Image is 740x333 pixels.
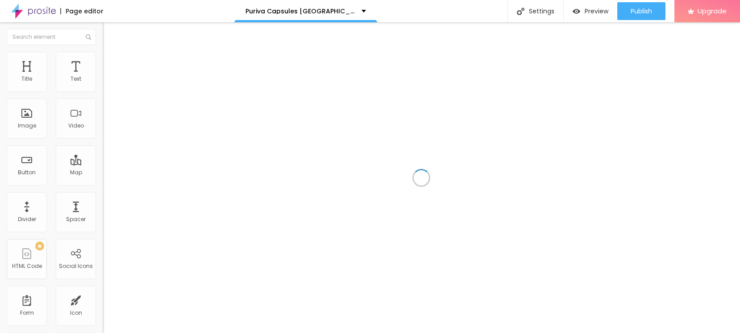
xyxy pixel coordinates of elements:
input: Search element [7,29,96,45]
div: Image [18,123,36,129]
p: Puriva Capsules [GEOGRAPHIC_DATA] [245,8,355,14]
button: Preview [564,2,617,20]
div: Divider [18,216,36,222]
img: Icone [517,8,524,15]
div: Button [18,169,36,176]
img: Icone [86,34,91,40]
button: Publish [617,2,665,20]
img: view-1.svg [573,8,580,15]
div: Video [68,123,84,129]
div: Map [70,169,82,176]
div: Social Icons [59,263,93,269]
span: Upgrade [698,7,727,15]
div: Title [21,76,32,82]
div: HTML Code [12,263,42,269]
div: Page editor [60,8,104,14]
div: Icon [70,310,82,316]
span: Preview [585,8,608,15]
div: Form [20,310,34,316]
span: Publish [631,8,652,15]
div: Spacer [66,216,86,222]
div: Text [71,76,81,82]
